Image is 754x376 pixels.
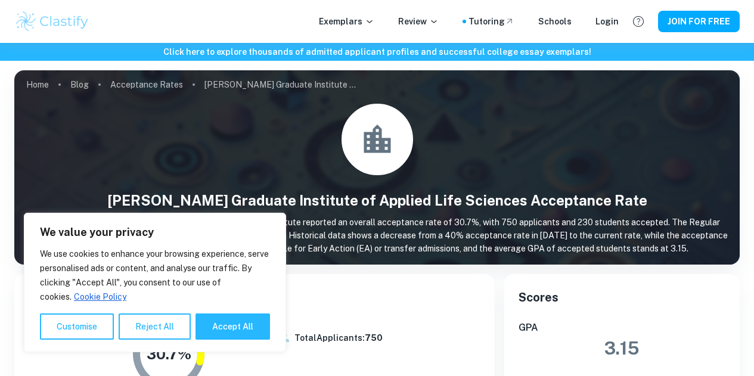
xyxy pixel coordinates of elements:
[468,15,514,28] a: Tutoring
[519,288,725,306] h5: Scores
[14,10,90,33] img: Clastify logo
[658,11,740,32] button: JOIN FOR FREE
[196,313,270,340] button: Accept All
[40,247,270,304] p: We use cookies to enhance your browsing experience, serve personalised ads or content, and analys...
[519,321,725,335] h6: GPA
[628,11,648,32] button: Help and Feedback
[73,291,127,302] a: Cookie Policy
[40,313,114,340] button: Customise
[2,45,752,58] h6: Click here to explore thousands of admitted applicant profiles and successful college essay exemp...
[40,225,270,240] p: We value your privacy
[595,15,619,28] a: Login
[26,76,49,93] a: Home
[204,78,359,91] p: [PERSON_NAME] Graduate Institute of Applied Life Sciences
[294,331,383,344] h6: Total Applicants:
[110,76,183,93] a: Acceptance Rates
[147,345,191,363] tspan: 30.7%
[398,15,439,28] p: Review
[519,335,725,362] h3: 3.15
[319,15,374,28] p: Exemplars
[365,333,383,343] b: 750
[119,313,191,340] button: Reject All
[14,216,740,255] p: For the application year [DATE], [PERSON_NAME] Graduate Institute reported an overall acceptance ...
[14,189,740,211] h1: [PERSON_NAME] Graduate Institute of Applied Life Sciences Acceptance Rate
[538,15,572,28] a: Schools
[70,76,89,93] a: Blog
[24,213,286,352] div: We value your privacy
